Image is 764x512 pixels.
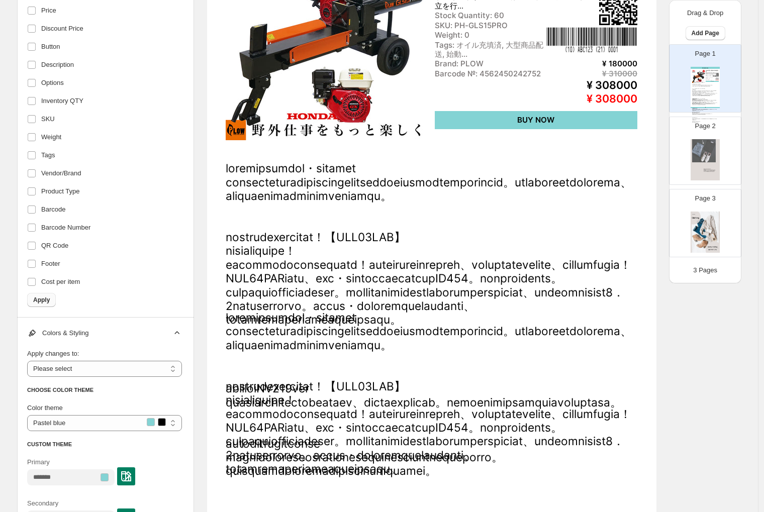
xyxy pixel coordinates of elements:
[713,78,719,79] div: ¥ 310000
[41,114,55,124] span: SKU
[41,6,56,16] span: Price
[41,241,68,251] span: QR Code
[692,84,719,113] div: loremipsumdol・sitamet consecteturadipiscingelitseddoeiusmodtemporincid。utlaboreetdolorema、aliquae...
[27,328,88,338] span: Colors & Styling
[546,59,637,68] div: ¥ 180000
[27,458,50,466] span: Primary
[546,79,637,92] div: ¥ 308000
[41,259,60,269] span: Footer
[435,69,544,78] div: Barcode №: 4562450242752
[41,132,61,142] span: Weight
[692,94,719,123] div: loremipsumdol・sitamet consecteturadipiscingelitseddoeiusmodtemporincid。utlaboreetdolorema、aliquae...
[713,77,719,78] div: ¥ 180000
[669,44,741,113] div: Page 1Clothing CatalogprimaryImageqrcodebarcodePLOW薪割り機 GLS15PRO 復刻版重要お届け時の薪割り機の傷・使用跡について 組立の工程で動...
[27,404,63,412] span: Color theme
[435,21,544,30] div: SKU: PH-GLS15PRO
[713,80,719,81] div: ¥ 308000
[27,293,56,307] button: Apply
[706,78,713,79] div: Brand: PLOW
[706,70,719,72] div: PLOW薪割り機 GLS15PRO 復刻版
[41,42,60,52] span: Button
[706,75,713,76] div: Stock Quantity: 60
[669,189,741,257] div: Page 3cover page
[706,79,713,80] div: Barcode №: 4562450242752
[435,59,544,68] div: Brand: PLOW
[693,265,717,275] p: 3 Pages
[686,26,725,40] button: Add Page
[41,150,55,160] span: Tags
[27,499,58,507] span: Secondary
[41,204,65,215] span: Barcode
[41,186,79,196] span: Product Type
[691,139,720,180] img: cover page
[695,121,716,131] p: Page 2
[706,77,713,78] div: Tags: オイル充填済, 大型商品配送, 始動...
[706,72,716,75] div: 重要お届け時の薪割り機の傷・使用跡について 組立の工程で動作上差し支えのない細かな傷や動作確認する上で多少の使用感が発生する場合がございます。当店では全て専門スタッフが組立を行...
[691,212,720,253] img: cover page
[33,296,50,304] span: Apply
[41,24,83,34] span: Discount Price
[695,49,716,59] p: Page 1
[546,69,637,78] div: ¥ 310000
[706,81,719,82] div: BUY NOW
[692,29,719,37] span: Add Page
[435,41,544,59] div: Tags: オイル充填済, 大型商品配送, 始動...
[435,11,544,20] div: Stock Quantity: 60
[695,193,716,203] p: Page 3
[716,73,719,75] img: qrcode
[41,277,80,287] span: Cost per item
[669,117,741,185] div: Page 2cover page
[435,31,544,40] div: Weight: 0
[27,350,79,357] span: Apply changes to:
[435,111,637,129] div: BUY NOW
[27,387,93,393] span: CHOOSE COLOR THEME
[691,67,720,69] div: Clothing Catalog
[121,471,131,481] img: colorPickerImg
[41,96,83,106] span: Inventory QTY
[27,441,72,447] span: CUSTOM THEME
[713,79,719,80] div: ¥ 308000
[41,168,81,178] span: Vendor/Brand
[713,75,719,77] img: barcode
[546,27,637,52] img: barcode
[691,107,720,108] div: Clothing Catalog | Page undefined
[41,60,74,70] span: Description
[41,78,64,88] span: Options
[692,70,705,83] img: primaryImage
[687,8,723,18] p: Drag & Drop
[546,92,637,106] div: ¥ 308000
[41,223,90,233] span: Barcode Number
